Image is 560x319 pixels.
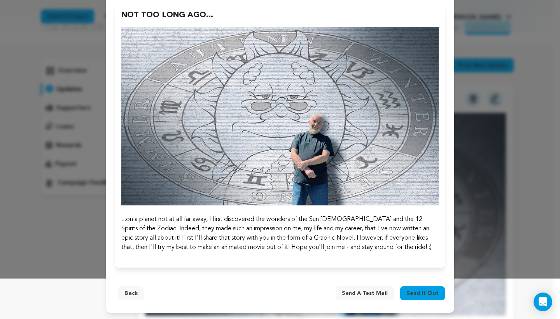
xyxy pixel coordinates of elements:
button: Send it out [400,286,445,300]
div: Open Intercom Messenger [534,293,552,311]
h2: NOT TOO LONG AGO... [121,10,439,21]
button: Send a test mail [336,286,394,300]
p: ...on a planet not at all far away, I first discovered the wonders of the Sun [DEMOGRAPHIC_DATA] ... [121,215,439,252]
img: 1755810956-01%20TONY%20&%20WALL-1000.jpg [121,27,439,205]
span: Send it out [406,289,439,297]
span: Send a test mail [342,289,388,297]
button: Back [118,286,144,300]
